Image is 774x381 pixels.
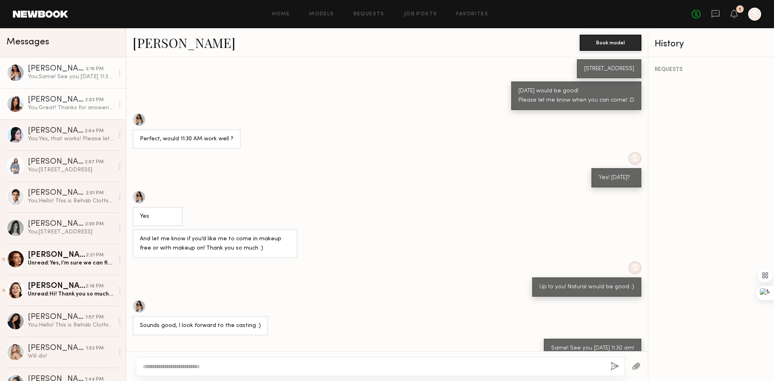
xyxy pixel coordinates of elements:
[85,127,104,135] div: 2:04 PM
[86,345,104,352] div: 1:52 PM
[133,34,235,51] a: [PERSON_NAME]
[580,39,641,46] a: Book model
[748,8,761,21] a: S
[655,40,768,49] div: History
[85,96,104,104] div: 2:02 PM
[404,12,437,17] a: Job Posts
[140,135,233,144] div: Perfect, would 11:30 AM work well ?
[354,12,385,17] a: Requests
[655,67,768,73] div: REQUESTS
[140,235,290,253] div: And let me know if you’d like me to come in makeup free or with makeup on! Thank you so much :)
[28,290,114,298] div: Unread: Hi! Thank you so much for reaching out! Yes, I’m available to come in for a casting — wha...
[85,314,104,321] div: 1:57 PM
[28,344,86,352] div: [PERSON_NAME]
[28,321,114,329] div: You: Hello! This is Rehab Clothing. We're looking for a model for our pants product pics. Are you...
[85,221,104,228] div: 2:05 PM
[28,251,86,259] div: [PERSON_NAME]
[580,35,641,51] button: Book model
[28,189,86,197] div: [PERSON_NAME]
[28,282,85,290] div: [PERSON_NAME]
[309,12,334,17] a: Models
[28,135,114,143] div: You: Yes, that works! Please let me know 30 minutes before you come!
[85,283,104,290] div: 2:18 PM
[6,37,49,47] span: Messages
[272,12,290,17] a: Home
[28,65,86,73] div: [PERSON_NAME]
[28,96,85,104] div: [PERSON_NAME]
[28,313,85,321] div: [PERSON_NAME]
[28,197,114,205] div: You: Hello! This is Rehab Clothing. We're looking for a model for our pants product pics. Are you...
[140,321,261,331] div: Sounds good, I look forward to the casting :)
[28,166,114,174] div: You: [STREET_ADDRESS]
[28,259,114,267] div: Unread: Yes, I’m sure we can find a date that works to see you. May I kindly ask where you’re loc...
[28,158,85,166] div: [PERSON_NAME]
[28,228,114,236] div: You: [STREET_ADDRESS]
[28,352,114,360] div: Will do!
[86,65,104,73] div: 2:16 PM
[539,283,634,292] div: Up to you! Natural would be good :)
[551,344,634,353] div: Same! See you [DATE] 11:30 am!
[140,212,175,221] div: Yes
[28,104,114,112] div: You: Great! Thanks for answering. From [DATE] to next week, any time would be fine. It'll take le...
[28,73,114,81] div: You: Same! See you [DATE] 11:30 am!
[599,173,634,183] div: Yes! [DATE]?
[518,87,634,105] div: [DATE] would be good! Please let me know when you can come! :D
[86,252,104,259] div: 2:21 PM
[28,127,85,135] div: [PERSON_NAME]
[86,189,104,197] div: 2:01 PM
[739,7,741,12] div: 1
[584,65,634,74] div: [STREET_ADDRESS]
[456,12,488,17] a: Favorites
[85,158,104,166] div: 2:07 PM
[28,220,85,228] div: [PERSON_NAME]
